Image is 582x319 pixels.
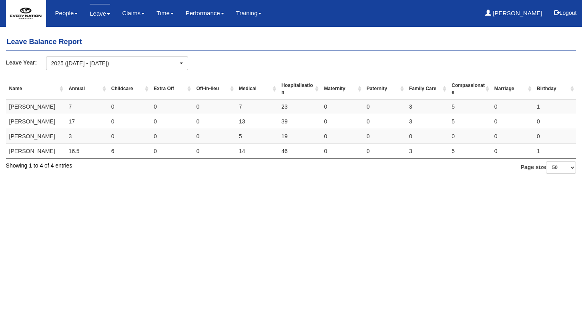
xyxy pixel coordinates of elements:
td: 5 [448,114,491,129]
td: 7 [236,99,278,114]
td: 0 [108,114,151,129]
td: 16.5 [65,144,108,159]
td: 0 [491,114,534,129]
a: Training [236,4,262,22]
td: 3 [65,129,108,144]
td: 6 [108,144,151,159]
td: 1 [534,99,576,114]
td: 0 [151,144,193,159]
td: 0 [363,144,406,159]
label: Page size [521,162,576,174]
th: Extra Off : activate to sort column ascending [151,79,193,99]
td: 5 [448,144,491,159]
th: Maternity : activate to sort column ascending [321,79,363,99]
select: Page size [546,162,576,174]
td: 0 [448,129,491,144]
td: [PERSON_NAME] [6,144,66,159]
td: 17 [65,114,108,129]
td: 19 [278,129,321,144]
td: 0 [193,114,235,129]
td: 13 [236,114,278,129]
a: People [55,4,78,22]
td: 0 [363,99,406,114]
td: 5 [448,99,491,114]
td: 3 [406,114,448,129]
th: Childcare : activate to sort column ascending [108,79,151,99]
td: [PERSON_NAME] [6,114,66,129]
td: 39 [278,114,321,129]
td: 3 [406,144,448,159]
td: 0 [491,99,534,114]
th: Hospitalisation : activate to sort column ascending [278,79,321,99]
th: Compassionate : activate to sort column ascending [448,79,491,99]
td: 0 [363,129,406,144]
td: 0 [491,129,534,144]
th: Off-in-lieu : activate to sort column ascending [193,79,235,99]
td: 7 [65,99,108,114]
td: 0 [151,114,193,129]
td: 14 [236,144,278,159]
div: 2025 ([DATE] - [DATE]) [51,59,178,67]
td: 0 [108,129,151,144]
th: Medical : activate to sort column ascending [236,79,278,99]
a: [PERSON_NAME] [485,4,542,22]
td: 0 [108,99,151,114]
td: 0 [491,144,534,159]
td: 46 [278,144,321,159]
td: [PERSON_NAME] [6,99,66,114]
td: 0 [321,129,363,144]
td: 0 [151,129,193,144]
th: Annual : activate to sort column ascending [65,79,108,99]
th: Name : activate to sort column ascending [6,79,66,99]
td: 0 [406,129,448,144]
td: 0 [151,99,193,114]
td: 0 [534,129,576,144]
td: 0 [321,114,363,129]
td: 0 [321,144,363,159]
td: [PERSON_NAME] [6,129,66,144]
button: 2025 ([DATE] - [DATE]) [46,57,188,70]
td: 0 [193,144,235,159]
td: 3 [406,99,448,114]
th: Family Care : activate to sort column ascending [406,79,448,99]
a: Time [157,4,174,22]
td: 0 [321,99,363,114]
label: Leave Year: [6,57,46,68]
td: 0 [534,114,576,129]
a: Claims [122,4,144,22]
td: 0 [193,129,235,144]
h4: Leave Balance Report [6,34,576,50]
td: 0 [193,99,235,114]
th: Birthday : activate to sort column ascending [534,79,576,99]
a: Performance [186,4,224,22]
td: 1 [534,144,576,159]
td: 5 [236,129,278,144]
a: Leave [90,4,110,23]
th: Marriage : activate to sort column ascending [491,79,534,99]
td: 23 [278,99,321,114]
th: Paternity : activate to sort column ascending [363,79,406,99]
td: 0 [363,114,406,129]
